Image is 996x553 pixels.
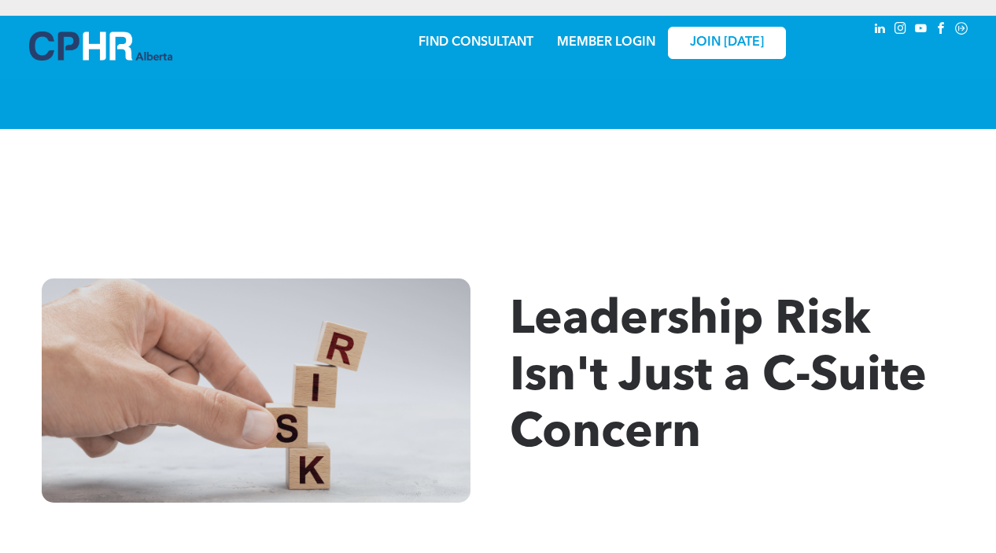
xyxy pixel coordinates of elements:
[891,20,909,41] a: instagram
[557,36,655,49] a: MEMBER LOGIN
[932,20,950,41] a: facebook
[419,36,533,49] a: FIND CONSULTANT
[29,31,172,61] img: A blue and white logo for cp alberta
[668,27,786,59] a: JOIN [DATE]
[510,297,927,458] span: Leadership Risk Isn't Just a C-Suite Concern
[871,20,888,41] a: linkedin
[953,20,970,41] a: Social network
[690,35,764,50] span: JOIN [DATE]
[912,20,929,41] a: youtube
